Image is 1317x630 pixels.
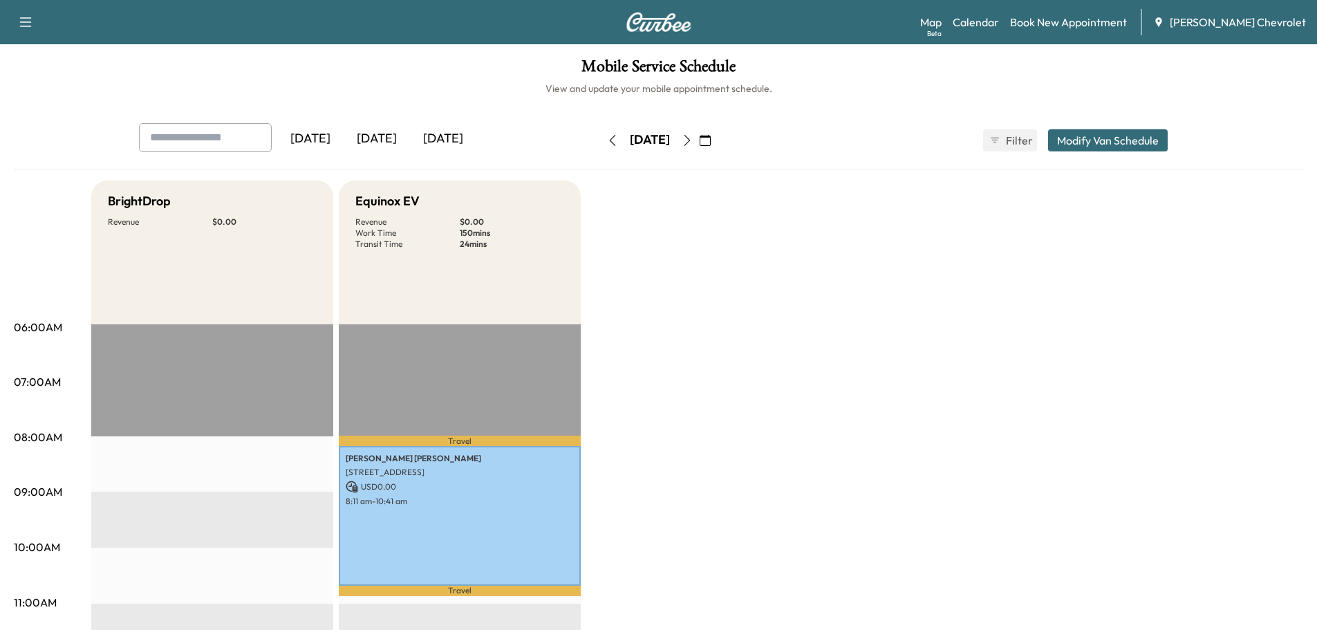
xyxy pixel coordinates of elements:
[927,28,942,39] div: Beta
[108,216,212,228] p: Revenue
[339,586,581,596] p: Travel
[14,373,61,390] p: 07:00AM
[344,123,410,155] div: [DATE]
[460,239,564,250] p: 24 mins
[277,123,344,155] div: [DATE]
[1006,132,1031,149] span: Filter
[460,228,564,239] p: 150 mins
[14,594,57,611] p: 11:00AM
[212,216,317,228] p: $ 0.00
[1010,14,1127,30] a: Book New Appointment
[346,481,574,493] p: USD 0.00
[983,129,1037,151] button: Filter
[953,14,999,30] a: Calendar
[14,539,60,555] p: 10:00AM
[14,82,1303,95] h6: View and update your mobile appointment schedule.
[355,216,460,228] p: Revenue
[626,12,692,32] img: Curbee Logo
[1048,129,1168,151] button: Modify Van Schedule
[14,319,62,335] p: 06:00AM
[108,192,171,211] h5: BrightDrop
[460,216,564,228] p: $ 0.00
[346,467,574,478] p: [STREET_ADDRESS]
[355,239,460,250] p: Transit Time
[355,192,420,211] h5: Equinox EV
[346,496,574,507] p: 8:11 am - 10:41 am
[14,429,62,445] p: 08:00AM
[339,436,581,446] p: Travel
[920,14,942,30] a: MapBeta
[14,483,62,500] p: 09:00AM
[630,131,670,149] div: [DATE]
[14,58,1303,82] h1: Mobile Service Schedule
[355,228,460,239] p: Work Time
[1170,14,1306,30] span: [PERSON_NAME] Chevrolet
[410,123,476,155] div: [DATE]
[346,453,574,464] p: [PERSON_NAME] [PERSON_NAME]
